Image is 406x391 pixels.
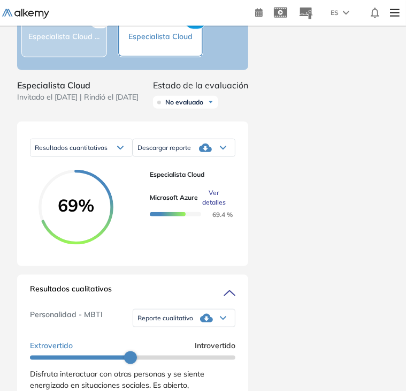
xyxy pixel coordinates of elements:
[198,188,221,207] button: Ver detalles
[30,309,103,327] span: Personalidad - MBTI
[165,98,203,107] span: No evaluado
[195,340,235,351] span: Introvertido
[200,210,233,219] span: 69.4 %
[35,144,108,152] span: Resultados cuantitativos
[153,79,248,92] span: Estado de la evaluación
[30,283,112,300] span: Resultados cualitativos
[137,144,191,152] span: Descargar reporte
[39,197,113,214] span: 69%
[150,170,227,179] span: Especialista Cloud
[386,2,404,24] img: Menu
[343,11,349,15] img: arrow
[128,32,193,41] span: Especialista Cloud
[208,99,214,106] img: Ícono de flecha
[202,188,226,207] span: Ver detalles
[17,92,139,103] span: Invitado el [DATE] | Rindió el [DATE]
[30,340,73,351] span: Extrovertido
[2,9,49,19] img: Logo
[17,79,139,92] span: Especialista Cloud
[150,193,198,202] span: Microsoft Azure
[137,314,193,322] span: Reporte cualitativo
[29,32,100,41] span: Especialista Cloud ...
[331,8,339,18] span: ES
